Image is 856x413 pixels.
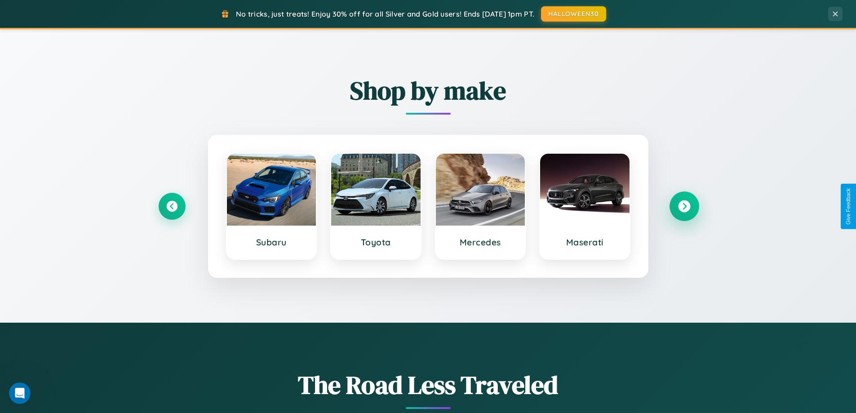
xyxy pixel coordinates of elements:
[9,382,31,404] iframe: Intercom live chat
[159,73,698,108] h2: Shop by make
[541,6,606,22] button: HALLOWEEN30
[159,368,698,402] h1: The Road Less Traveled
[845,188,852,225] div: Give Feedback
[236,9,534,18] span: No tricks, just treats! Enjoy 30% off for all Silver and Gold users! Ends [DATE] 1pm PT.
[340,237,412,248] h3: Toyota
[445,237,516,248] h3: Mercedes
[549,237,621,248] h3: Maserati
[236,237,307,248] h3: Subaru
